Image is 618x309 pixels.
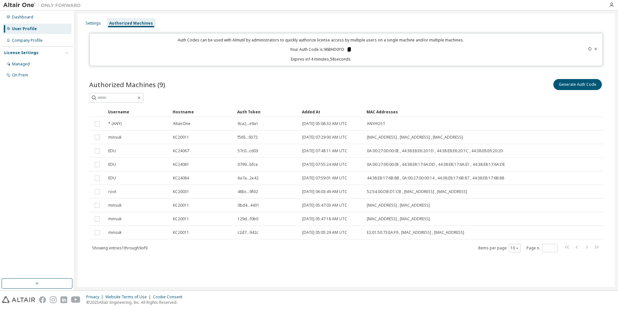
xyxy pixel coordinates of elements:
[12,73,28,78] div: On Prem
[367,121,385,126] span: ANYHOST
[153,294,186,300] div: Cookie Consent
[173,148,189,154] span: KC24067
[92,245,147,251] span: Showing entries 1 through 9 of 9
[302,121,347,126] span: [DATE] 05:08:32 AM UTC
[302,148,347,154] span: [DATE] 07:48:11 AM UTC
[510,246,519,251] button: 10
[238,203,259,208] span: 0bd4...4431
[50,296,57,303] img: instagram.svg
[12,26,37,31] div: User Profile
[108,176,116,181] span: EDU
[173,176,189,181] span: KC24084
[302,135,347,140] span: [DATE] 07:29:00 AM UTC
[302,216,347,222] span: [DATE] 05:47:18 AM UTC
[108,230,122,235] span: minsuk
[105,294,153,300] div: Website Terms of Use
[86,21,101,26] div: Settings
[367,148,503,154] span: 0A:00:27:00:00:0E , 44:38:E8:E6:20:1D , 44:38:E8:E6:20:1C , 44:38:E8:E6:20:20
[367,135,463,140] span: [MAC_ADDRESS] , [MAC_ADDRESS] , [MAC_ADDRESS]
[302,176,347,181] span: [DATE] 07:59:01 AM UTC
[173,230,189,235] span: KC20011
[290,47,352,52] p: Your Auth Code is: 96BHD0YO
[527,244,558,252] span: Page n.
[238,162,258,167] span: 0799...bfca
[238,216,258,222] span: 129d...f0b0
[302,203,347,208] span: [DATE] 05:47:03 AM UTC
[108,121,122,126] span: * (ANY)
[39,296,46,303] img: facebook.svg
[238,135,258,140] span: f565...9372
[4,50,38,55] div: License Settings
[367,230,464,235] span: E2:01:50:73:EA:F9 , [MAC_ADDRESS] , [MAC_ADDRESS]
[367,162,505,167] span: 0A:00:27:00:00:0E , 44:38:E8:17:6A:DD , 44:38:E8:17:6A:E1 , 44:38:E8:17:6A:DE
[367,189,467,194] span: 52:54:00:DB:D1:CB , [MAC_ADDRESS] , [MAC_ADDRESS]
[302,230,347,235] span: [DATE] 05:05:29 AM UTC
[173,121,190,126] span: AltairOne
[94,37,549,43] p: Auth Codes can be used with Almutil by administrators to quickly authorize license access by mult...
[238,189,258,194] span: 48bc...9fd2
[173,203,189,208] span: KC20011
[367,203,430,208] span: [MAC_ADDRESS] , [MAC_ADDRESS]
[86,300,186,305] p: © 2025 Altair Engineering, Inc. All Rights Reserved.
[12,62,30,67] div: Managed
[302,162,347,167] span: [DATE] 07:55:24 AM UTC
[89,80,165,89] span: Authorized Machines (9)
[109,21,153,26] div: Authorized Machines
[553,79,602,90] button: Generate Auth Code
[12,38,43,43] div: Company Profile
[173,216,189,222] span: KC20011
[478,244,521,252] span: Items per page
[12,15,33,20] div: Dashboard
[237,107,297,117] div: Auth Token
[238,121,258,126] span: 9ca2...e9a1
[173,162,189,167] span: KC24081
[94,56,549,62] p: Expires in 14 minutes, 58 seconds
[173,107,232,117] div: Hostname
[108,135,122,140] span: minsuk
[173,189,189,194] span: KC20031
[108,162,116,167] span: EDU
[108,203,122,208] span: minsuk
[367,176,504,181] span: 44:38:E8:17:6B:8B , 0A:00:27:00:00:14 , 44:38:E8:17:6B:87 , 44:38:E8:17:6B:88
[238,176,259,181] span: 6a7a...2e42
[108,216,122,222] span: minsuk
[238,148,258,154] span: 57c0...cd03
[86,294,105,300] div: Privacy
[3,2,84,8] img: Altair One
[238,230,258,235] span: c2d7...942c
[173,135,189,140] span: KC20011
[367,107,537,117] div: MAC Addresses
[367,216,430,222] span: [MAC_ADDRESS] , [MAC_ADDRESS]
[108,107,167,117] div: Username
[108,148,116,154] span: EDU
[2,296,35,303] img: altair_logo.svg
[302,107,361,117] div: Added At
[60,296,67,303] img: linkedin.svg
[71,296,80,303] img: youtube.svg
[108,189,116,194] span: root
[302,189,347,194] span: [DATE] 06:03:49 AM UTC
